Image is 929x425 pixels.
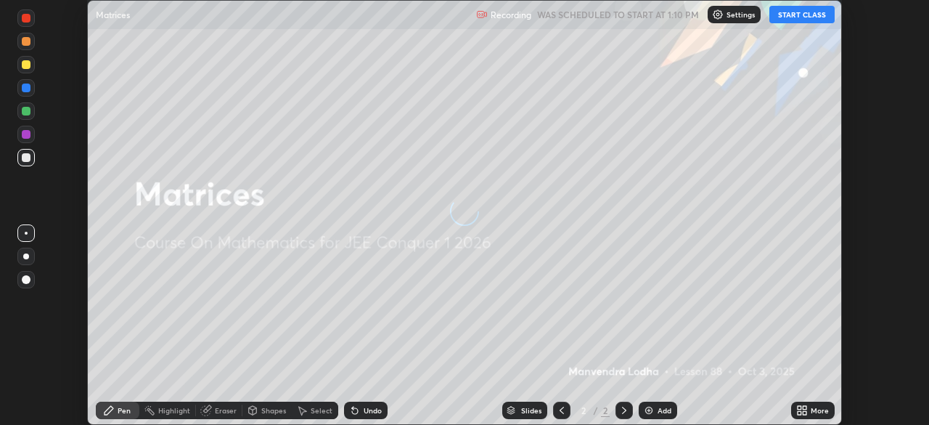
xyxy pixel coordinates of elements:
img: recording.375f2c34.svg [476,9,488,20]
div: Select [311,407,332,414]
div: Shapes [261,407,286,414]
img: add-slide-button [643,405,655,416]
div: Eraser [215,407,237,414]
p: Settings [727,11,755,18]
div: 2 [576,406,591,415]
div: / [594,406,598,415]
div: 2 [601,404,610,417]
div: Add [658,407,671,414]
button: START CLASS [769,6,835,23]
p: Matrices [96,9,130,20]
div: Slides [521,407,541,414]
h5: WAS SCHEDULED TO START AT 1:10 PM [537,8,699,21]
div: More [811,407,829,414]
p: Recording [491,9,531,20]
img: class-settings-icons [712,9,724,20]
div: Highlight [158,407,190,414]
div: Pen [118,407,131,414]
div: Undo [364,407,382,414]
